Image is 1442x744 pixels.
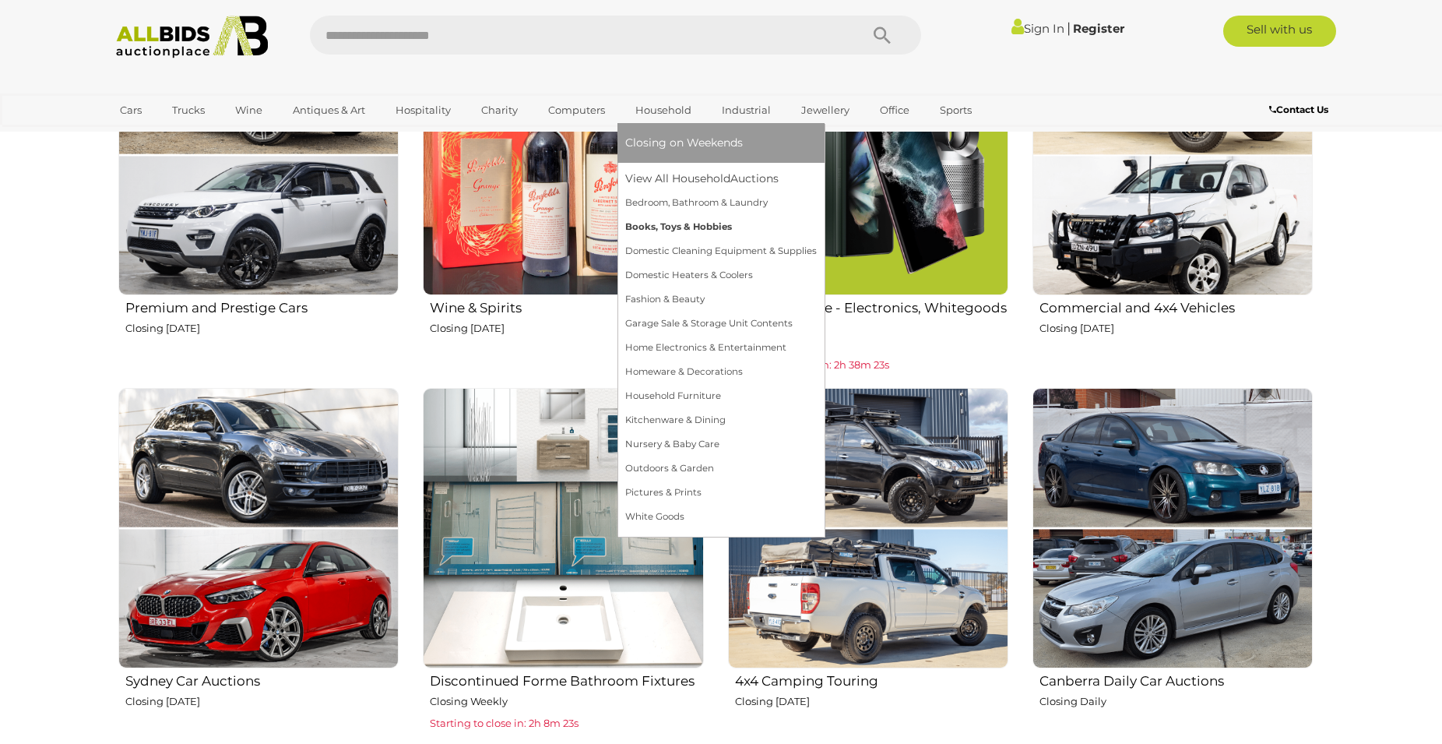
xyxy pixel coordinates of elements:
[727,387,1008,734] a: 4x4 Camping Touring Closing [DATE]
[423,388,703,668] img: Discontinued Forme Bathroom Fixtures
[430,717,579,729] span: Starting to close in: 2h 8m 23s
[422,14,703,376] a: Wine & Spirits Closing [DATE]
[735,334,1008,352] p: Closing [DATE]
[118,387,399,734] a: Sydney Car Auctions Closing [DATE]
[1223,16,1336,47] a: Sell with us
[791,97,860,123] a: Jewellery
[1039,297,1313,316] h2: Commercial and 4x4 Vehicles
[225,97,273,123] a: Wine
[107,16,276,58] img: Allbids.com.au
[712,97,781,123] a: Industrial
[283,97,375,123] a: Antiques & Art
[125,297,399,316] h2: Premium and Prestige Cars
[110,123,241,149] a: [GEOGRAPHIC_DATA]
[1073,21,1124,36] a: Register
[162,97,215,123] a: Trucks
[870,97,920,123] a: Office
[430,670,703,689] h2: Discontinued Forme Bathroom Fixtures
[423,15,703,295] img: Wine & Spirits
[125,319,399,337] p: Closing [DATE]
[727,14,1008,376] a: Big Brand Sale - Electronics, Whitegoods and More Closing [DATE] Starting to close in: 2h 38m 23s
[1032,15,1313,295] img: Commercial and 4x4 Vehicles
[1039,693,1313,711] p: Closing Daily
[735,693,1008,711] p: Closing [DATE]
[1032,14,1313,376] a: Commercial and 4x4 Vehicles Closing [DATE]
[1269,101,1332,118] a: Contact Us
[1039,670,1313,689] h2: Canberra Daily Car Auctions
[385,97,461,123] a: Hospitality
[471,97,528,123] a: Charity
[1032,387,1313,734] a: Canberra Daily Car Auctions Closing Daily
[125,693,399,711] p: Closing [DATE]
[1039,319,1313,337] p: Closing [DATE]
[430,693,703,711] p: Closing Weekly
[735,297,1008,330] h2: Big Brand Sale - Electronics, Whitegoods and More
[110,97,152,123] a: Cars
[125,670,399,689] h2: Sydney Car Auctions
[430,319,703,337] p: Closing [DATE]
[422,387,703,734] a: Discontinued Forme Bathroom Fixtures Closing Weekly Starting to close in: 2h 8m 23s
[625,97,702,123] a: Household
[930,97,982,123] a: Sports
[118,14,399,376] a: Premium and Prestige Cars Closing [DATE]
[843,16,921,55] button: Search
[1067,19,1071,37] span: |
[735,670,1008,689] h2: 4x4 Camping Touring
[430,297,703,316] h2: Wine & Spirits
[728,15,1008,295] img: Big Brand Sale - Electronics, Whitegoods and More
[118,15,399,295] img: Premium and Prestige Cars
[538,97,615,123] a: Computers
[1032,388,1313,668] img: Canberra Daily Car Auctions
[1011,21,1064,36] a: Sign In
[1269,104,1328,115] b: Contact Us
[728,388,1008,668] img: 4x4 Camping Touring
[118,388,399,668] img: Sydney Car Auctions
